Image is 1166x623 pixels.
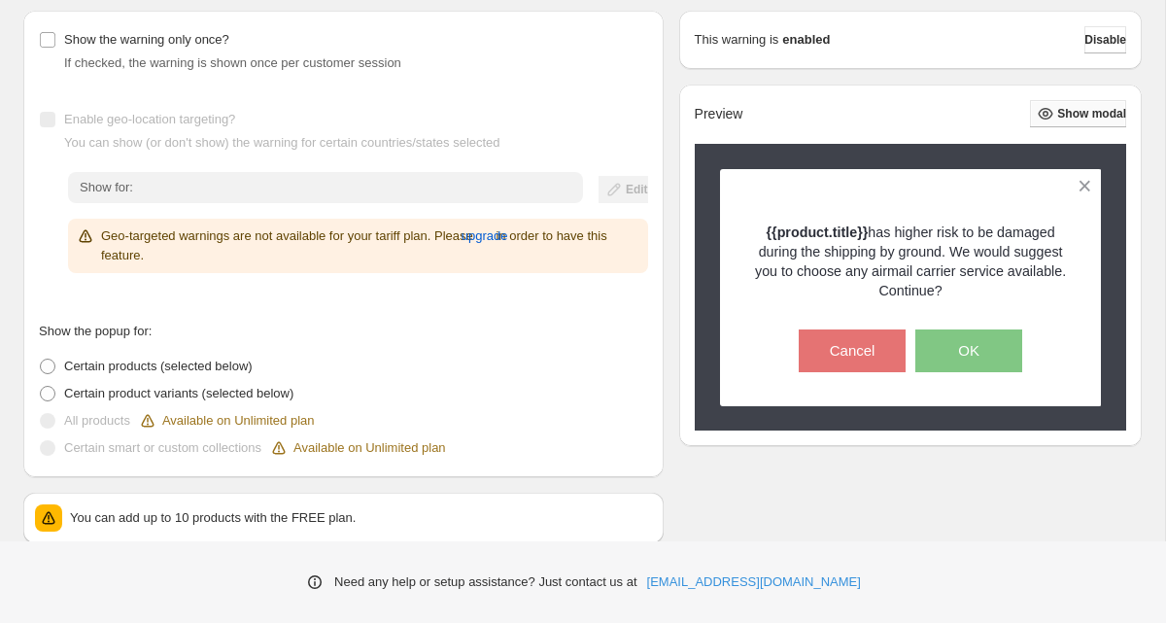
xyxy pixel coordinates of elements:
div: Available on Unlimited plan [269,438,446,458]
span: Show for: [80,180,133,194]
span: Show modal [1057,106,1126,121]
button: OK [915,329,1022,372]
h2: Preview [695,106,743,122]
p: You can add up to 10 products with the FREE plan. [70,508,652,528]
button: Cancel [799,329,906,372]
span: Show the warning only once? [64,32,229,47]
button: upgrade [462,221,508,252]
span: upgrade [462,226,508,246]
span: Enable geo-location targeting? [64,112,235,126]
span: Certain products (selected below) [64,359,253,373]
strong: {{product.title}} [767,225,869,240]
p: This warning is [695,30,779,50]
p: has higher risk to be damaged during the shipping by ground. We would suggest you to choose any a... [754,223,1068,300]
span: Show the popup for: [39,324,152,338]
p: All products [64,411,130,431]
span: You can show (or don't show) the warning for certain countries/states selected [64,135,500,150]
strong: enabled [782,30,830,50]
p: Geo-targeted warnings are not available for your tariff plan. Please in order to have this feature. [101,226,640,265]
span: Certain product variants (selected below) [64,386,293,400]
span: If checked, the warning is shown once per customer session [64,55,401,70]
button: Disable [1084,26,1126,53]
div: Available on Unlimited plan [138,411,315,431]
a: [EMAIL_ADDRESS][DOMAIN_NAME] [647,572,861,592]
button: Show modal [1030,100,1126,127]
p: Certain smart or custom collections [64,438,261,458]
span: Disable [1084,32,1126,48]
